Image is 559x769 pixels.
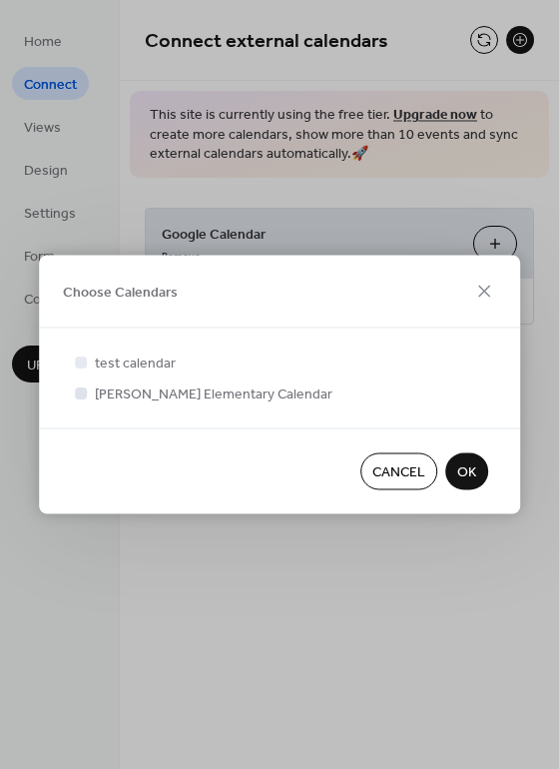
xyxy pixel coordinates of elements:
span: Choose Calendars [63,283,178,304]
span: test calendar [95,354,176,375]
span: [PERSON_NAME] Elementary Calendar [95,384,332,405]
span: OK [457,462,476,483]
button: Cancel [360,453,437,490]
span: Cancel [372,462,425,483]
button: OK [445,453,488,490]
